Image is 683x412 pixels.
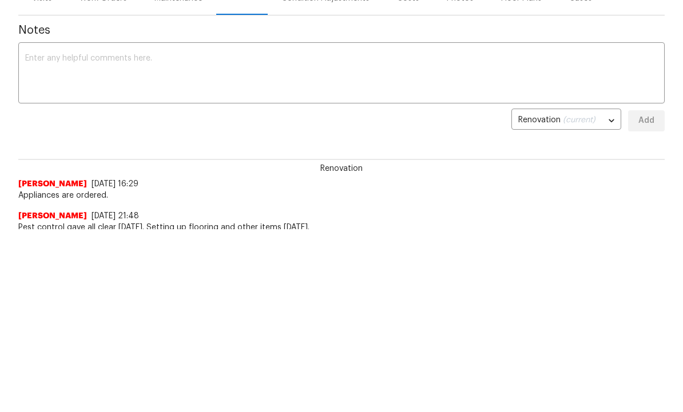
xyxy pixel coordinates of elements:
div: Renovation (current) [511,107,621,135]
span: [PERSON_NAME] [18,210,87,222]
span: Pest control gave all clear [DATE]. Setting up flooring and other items [DATE]. [18,222,665,233]
span: [DATE] 21:48 [92,212,139,220]
span: Renovation [313,163,370,174]
span: Appliances are ordered. [18,190,665,201]
span: (current) [563,116,595,124]
span: [DATE] 16:29 [92,180,138,188]
span: [PERSON_NAME] [18,178,87,190]
span: Notes [18,25,665,36]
